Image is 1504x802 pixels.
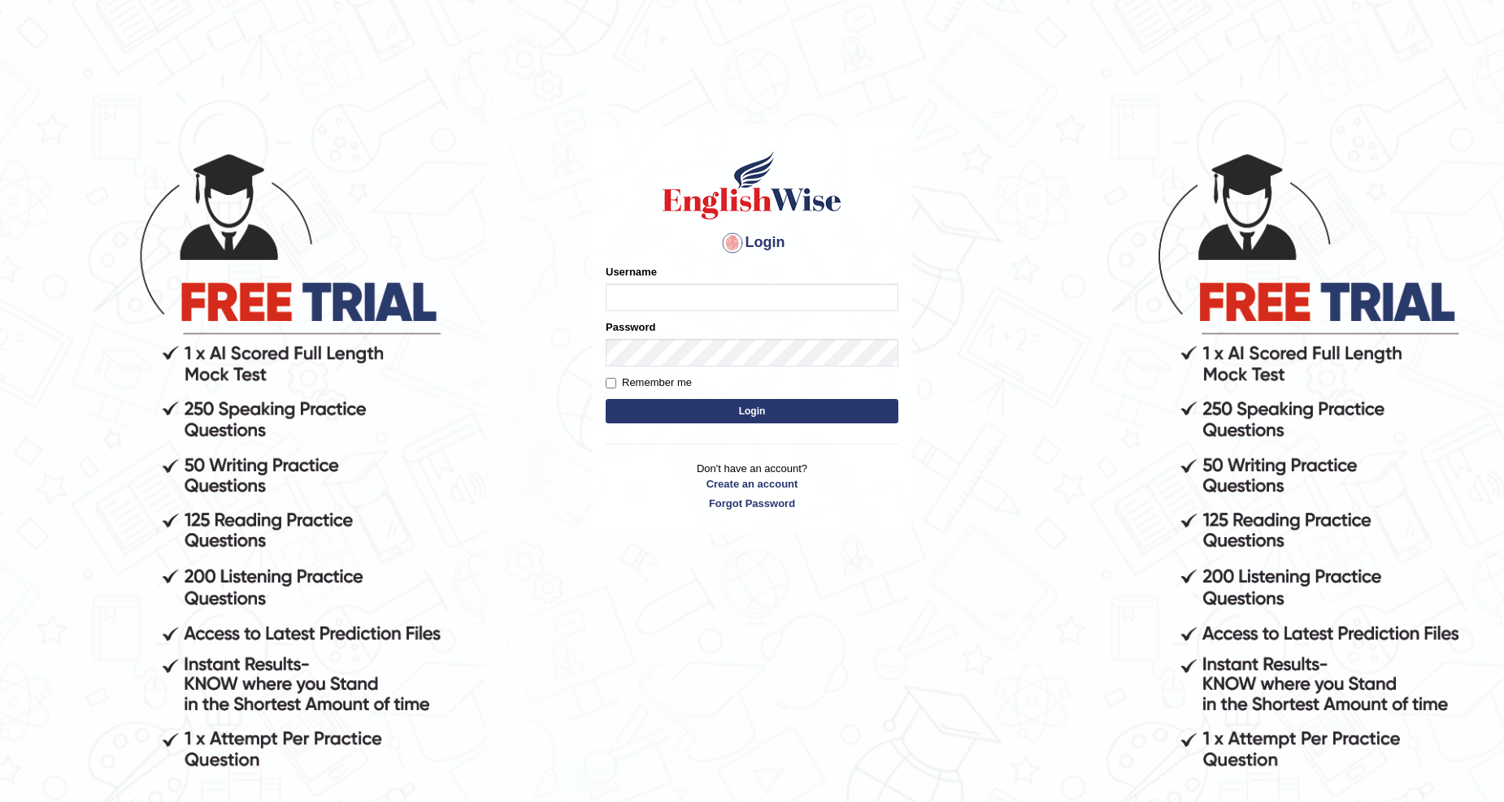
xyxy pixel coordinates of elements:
[606,319,655,335] label: Password
[659,149,845,222] img: Logo of English Wise sign in for intelligent practice with AI
[606,476,898,492] a: Create an account
[606,378,616,388] input: Remember me
[606,264,657,280] label: Username
[606,461,898,511] p: Don't have an account?
[606,375,692,391] label: Remember me
[606,399,898,423] button: Login
[606,496,898,511] a: Forgot Password
[606,230,898,256] h4: Login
